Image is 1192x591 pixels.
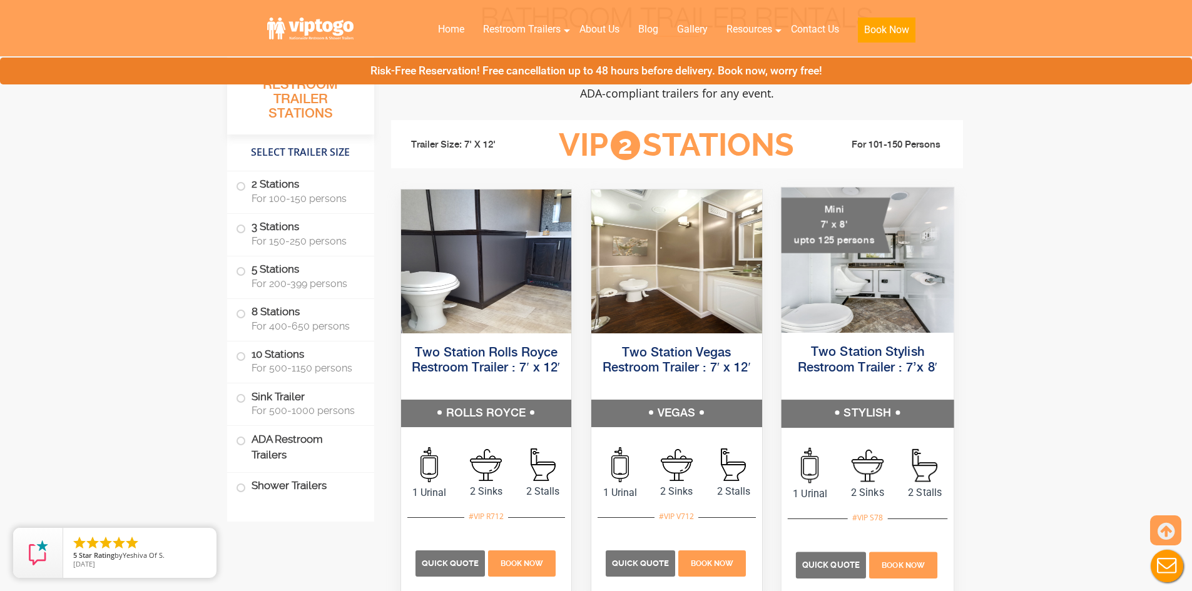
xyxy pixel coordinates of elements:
img: an icon of stall [531,448,556,481]
a: Book Now [677,557,748,568]
label: 3 Stations [236,214,365,253]
li:  [125,535,140,550]
span: Yeshiva Of S. [123,550,165,560]
span: 5 [73,550,77,560]
a: Quick Quote [415,557,487,568]
a: Contact Us [782,16,848,43]
a: Two Station Vegas Restroom Trailer : 7′ x 12′ [603,346,751,375]
span: 2 [611,131,640,160]
a: Quick Quote [796,558,868,570]
span: Quick Quote [612,558,669,568]
span: Book Now [691,559,733,568]
h5: VEGAS [591,400,762,427]
img: A mini restroom trailer with two separate stations and separate doors for males and females [781,188,953,333]
button: Live Chat [1142,541,1192,591]
div: #VIP R712 [464,508,508,525]
h5: ROLLS ROYCE [401,400,572,427]
span: [DATE] [73,559,95,568]
span: 2 Sinks [838,485,896,500]
h3: VIP Stations [539,128,813,163]
li:  [98,535,113,550]
label: ADA Restroom Trailers [236,426,365,468]
img: Side view of two station restroom trailer with separate doors for males and females [401,189,572,333]
div: #VIP V712 [655,508,698,525]
h4: Select Trailer Size [227,141,374,164]
label: 10 Stations [236,341,365,380]
span: 2 Sinks [457,484,514,499]
span: 2 Sinks [648,484,705,499]
span: For 400-650 persons [252,320,359,332]
li:  [85,535,100,550]
span: 1 Urinal [591,485,648,500]
span: For 500-1000 persons [252,405,359,417]
span: 2 Stalls [514,484,571,499]
span: For 200-399 persons [252,278,359,290]
label: Sink Trailer [236,383,365,422]
a: Two Station Rolls Royce Restroom Trailer : 7′ x 12′ [412,346,560,375]
img: an icon of sink [470,449,502,481]
label: 5 Stations [236,256,365,295]
img: an icon of urinal [801,448,818,483]
h5: STYLISH [781,400,953,427]
a: Two Station Stylish Restroom Trailer : 7’x 8′ [797,346,937,374]
span: For 100-150 persons [252,193,359,205]
label: 8 Stations [236,299,365,338]
a: Book Now [848,16,925,50]
span: 2 Stalls [705,484,762,499]
span: Book Now [882,561,925,570]
a: Blog [629,16,668,43]
div: Mini 7' x 8' upto 125 persons [781,198,890,253]
span: by [73,552,206,560]
span: Quick Quote [422,558,479,568]
img: an icon of stall [721,448,746,481]
img: an icon of sink [661,449,693,481]
img: an icon of stall [912,449,937,482]
img: an icon of urinal [420,447,438,482]
a: Resources [717,16,782,43]
img: Review Rating [26,540,51,565]
span: 1 Urinal [401,485,458,500]
li: Trailer Size: 7' X 12' [400,126,540,164]
img: an icon of urinal [611,447,629,482]
label: Shower Trailers [236,473,365,500]
label: 2 Stations [236,171,365,210]
a: Gallery [668,16,717,43]
li:  [111,535,126,550]
h3: All Portable Restroom Trailer Stations [227,59,374,134]
button: Book Now [858,18,915,43]
span: Star Rating [79,550,115,560]
span: 2 Stalls [896,485,954,500]
img: an icon of sink [851,449,884,482]
a: Book Now [486,557,557,568]
span: Book Now [501,559,543,568]
span: For 500-1150 persons [252,362,359,374]
li: For 101-150 Persons [814,138,954,153]
span: Quick Quote [802,560,860,570]
li:  [72,535,87,550]
a: Home [429,16,474,43]
div: #VIP S78 [847,510,887,526]
span: For 150-250 persons [252,235,359,247]
a: Quick Quote [606,557,677,568]
img: Side view of two station restroom trailer with separate doors for males and females [591,189,762,333]
a: Restroom Trailers [474,16,570,43]
a: About Us [570,16,629,43]
a: Book Now [867,558,939,570]
span: 1 Urinal [781,486,838,501]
